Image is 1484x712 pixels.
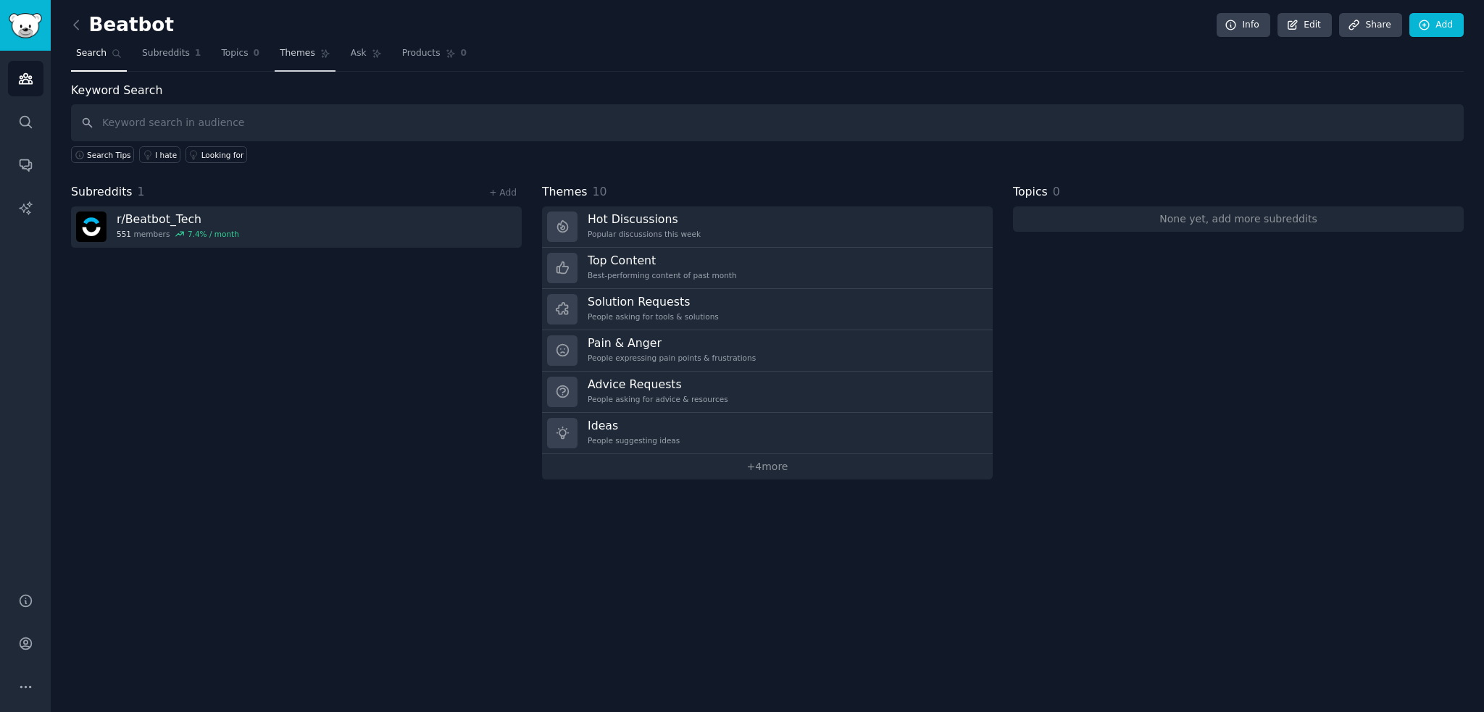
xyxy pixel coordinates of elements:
span: Search Tips [87,150,131,160]
a: Search [71,42,127,72]
div: People expressing pain points & frustrations [588,353,756,363]
a: Share [1339,13,1401,38]
span: 1 [195,47,201,60]
a: Add [1409,13,1464,38]
a: Themes [275,42,335,72]
a: Top ContentBest-performing content of past month [542,248,993,289]
span: Subreddits [142,47,190,60]
h3: Advice Requests [588,377,728,392]
div: Looking for [201,150,244,160]
a: Ask [346,42,387,72]
span: Products [402,47,441,60]
a: Pain & AngerPeople expressing pain points & frustrations [542,330,993,372]
div: People suggesting ideas [588,435,680,445]
a: None yet, add more subreddits [1013,206,1464,232]
a: +4more [542,454,993,479]
a: I hate [139,146,180,163]
h2: Beatbot [71,14,174,37]
a: Looking for [185,146,247,163]
span: 0 [1053,185,1060,198]
label: Keyword Search [71,83,162,97]
span: Subreddits [71,183,133,201]
div: members [117,229,239,239]
a: + Add [489,188,517,198]
span: Topics [221,47,248,60]
span: 551 [117,229,131,239]
span: Themes [542,183,588,201]
a: Info [1217,13,1270,38]
a: Subreddits1 [137,42,206,72]
img: GummySearch logo [9,13,42,38]
div: Best-performing content of past month [588,270,737,280]
div: People asking for tools & solutions [588,311,719,322]
span: Search [76,47,107,60]
button: Search Tips [71,146,134,163]
a: Advice RequestsPeople asking for advice & resources [542,372,993,413]
a: r/Beatbot_Tech551members7.4% / month [71,206,522,248]
div: Popular discussions this week [588,229,701,239]
span: 0 [254,47,260,60]
h3: Ideas [588,418,680,433]
h3: Hot Discussions [588,211,701,227]
h3: r/ Beatbot_Tech [117,211,239,227]
h3: Solution Requests [588,294,719,309]
h3: Pain & Anger [588,335,756,351]
img: Beatbot_Tech [76,211,107,242]
a: Edit [1277,13,1332,38]
span: Topics [1013,183,1048,201]
span: 0 [461,47,467,60]
input: Keyword search in audience [71,104,1464,141]
h3: Top Content [588,253,737,268]
a: Solution RequestsPeople asking for tools & solutions [542,289,993,330]
a: Topics0 [216,42,264,72]
span: Themes [280,47,315,60]
span: 10 [593,185,607,198]
span: Ask [351,47,367,60]
a: Hot DiscussionsPopular discussions this week [542,206,993,248]
a: Products0 [397,42,472,72]
div: People asking for advice & resources [588,394,728,404]
div: 7.4 % / month [188,229,239,239]
a: IdeasPeople suggesting ideas [542,413,993,454]
span: 1 [138,185,145,198]
div: I hate [155,150,177,160]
